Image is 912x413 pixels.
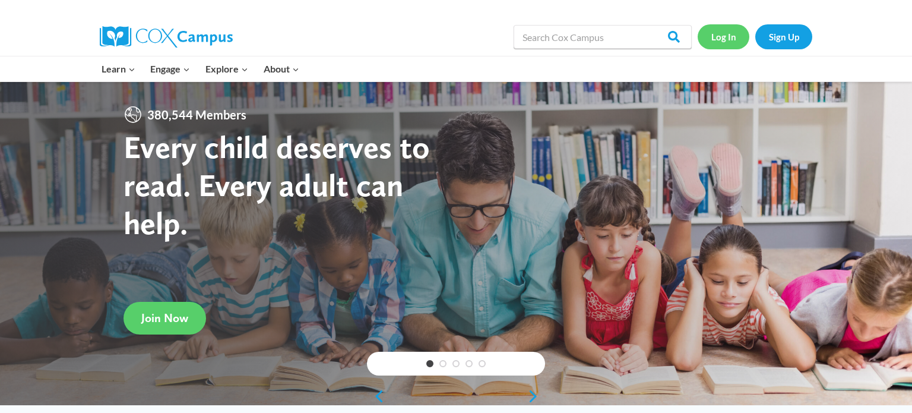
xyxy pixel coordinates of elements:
a: 4 [465,360,473,367]
a: previous [367,389,385,403]
a: next [527,389,545,403]
img: Cox Campus [100,26,233,48]
span: 380,544 Members [142,105,251,124]
a: 1 [426,360,433,367]
input: Search Cox Campus [514,25,692,49]
nav: Secondary Navigation [698,24,812,49]
div: content slider buttons [367,384,545,408]
button: Child menu of Engage [143,56,198,81]
a: Join Now [123,302,206,335]
button: Child menu of Learn [94,56,143,81]
a: Log In [698,24,749,49]
a: 5 [479,360,486,367]
button: Child menu of About [256,56,307,81]
nav: Primary Navigation [94,56,306,81]
a: Sign Up [755,24,812,49]
span: Join Now [141,311,188,325]
a: 3 [452,360,460,367]
a: 2 [439,360,446,367]
strong: Every child deserves to read. Every adult can help. [123,128,430,241]
button: Child menu of Explore [198,56,256,81]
